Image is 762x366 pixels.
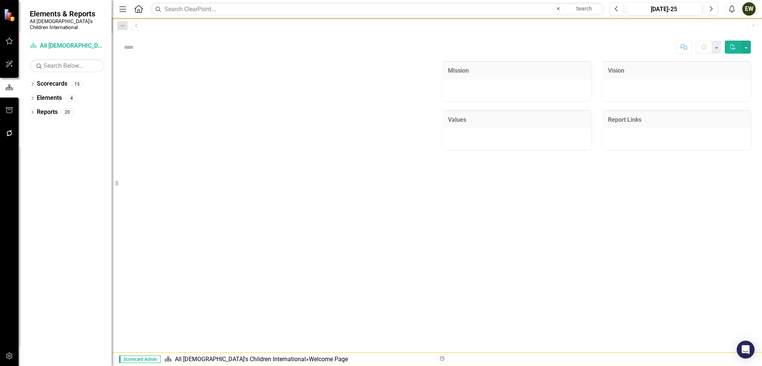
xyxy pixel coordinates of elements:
img: Not Defined [123,41,135,53]
a: All [DEMOGRAPHIC_DATA]'s Children International [175,356,306,363]
img: ClearPoint Strategy [4,9,17,22]
div: Open Intercom Messenger [737,341,755,359]
a: Reports [37,108,58,117]
h3: Values [448,117,586,123]
button: [DATE]-25 [626,2,702,16]
a: All [DEMOGRAPHIC_DATA]'s Children International [30,42,104,50]
div: » [164,355,431,364]
button: Search [565,4,602,14]
a: Elements [37,94,62,102]
small: All [DEMOGRAPHIC_DATA]'s Children International [30,18,104,31]
span: Search [576,6,592,12]
div: 15 [71,81,83,87]
span: Elements & Reports [30,9,104,18]
h3: Mission [448,67,586,74]
div: Welcome Page [309,356,348,363]
div: 20 [61,109,73,115]
a: Scorecards [37,80,67,88]
span: Scorecard Admin [119,356,161,363]
div: [DATE]-25 [628,5,699,14]
div: 4 [65,95,77,101]
h3: Vision [608,67,746,74]
button: EW [742,2,756,16]
input: Search ClearPoint... [151,3,604,16]
h3: Report Links [608,117,746,123]
input: Search Below... [30,59,104,72]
